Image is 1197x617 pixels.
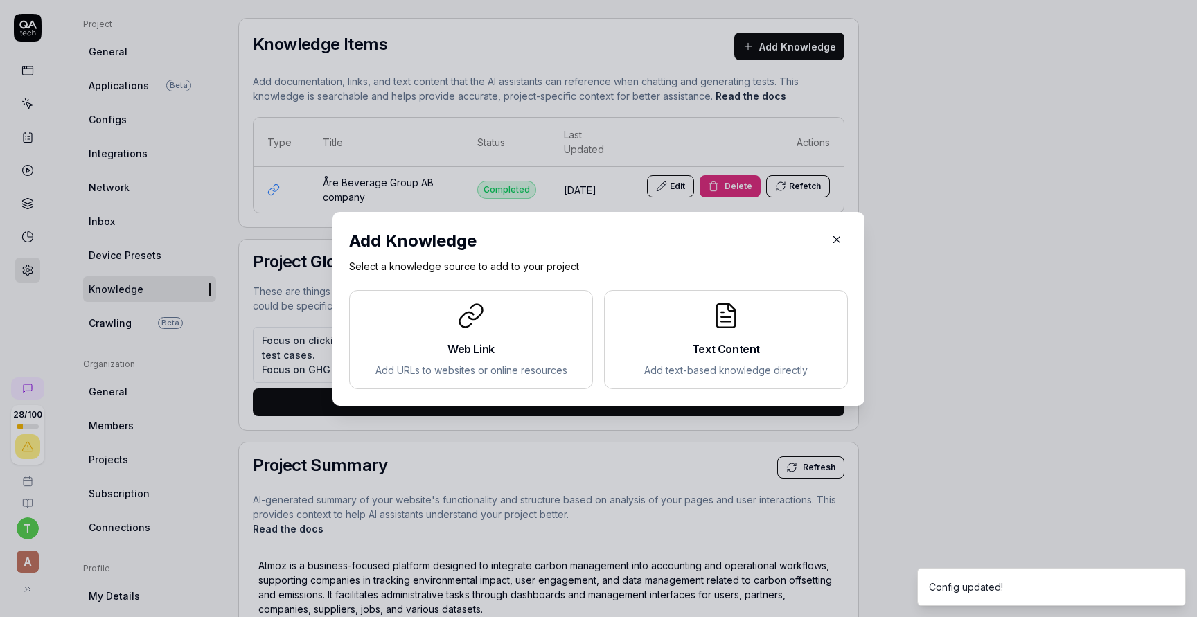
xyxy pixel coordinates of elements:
p: Select a knowledge source to add to your project [349,259,848,274]
h2: Text Content [616,341,836,357]
button: Web LinkAdd URLs to websites or online resources [349,290,593,389]
p: Add URLs to websites or online resources [361,363,581,377]
button: Close Modal [826,229,848,251]
p: Add text-based knowledge directly [616,363,836,377]
h2: Web Link [361,341,581,357]
div: Add Knowledge [349,229,820,253]
button: Text ContentAdd text-based knowledge directly [604,290,848,389]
